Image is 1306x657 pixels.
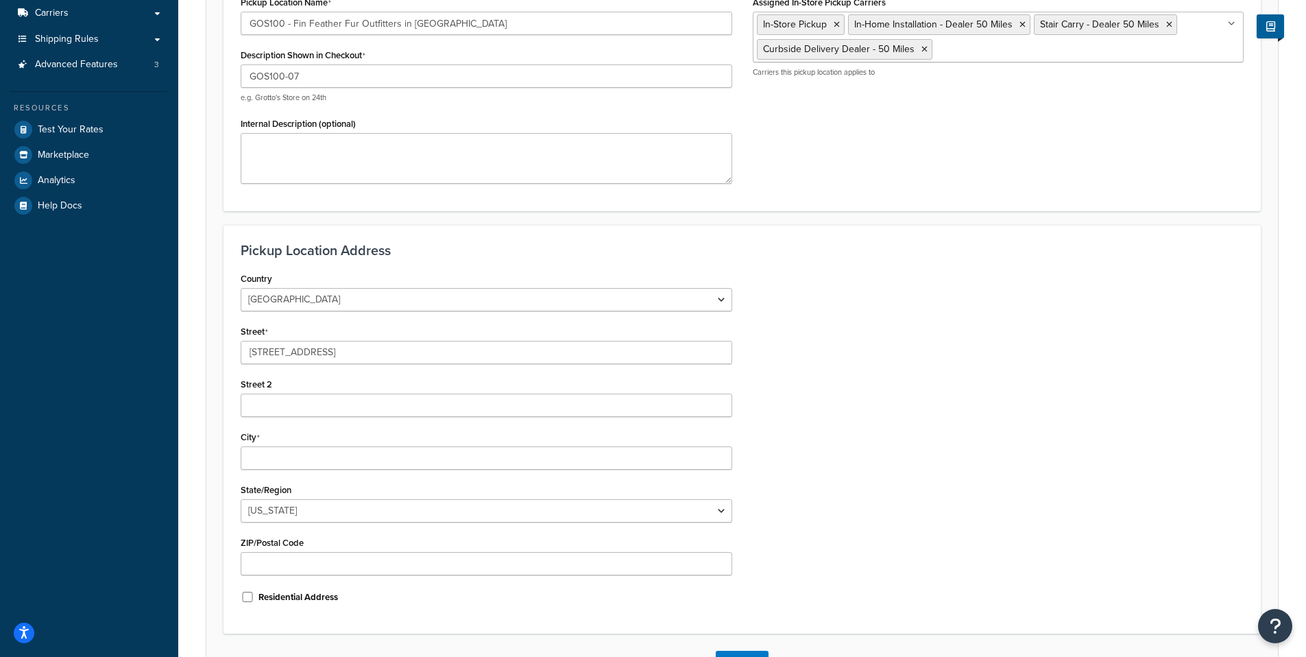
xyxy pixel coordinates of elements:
label: Residential Address [258,591,338,604]
a: Shipping Rules [10,27,168,52]
label: State/Region [241,485,291,495]
a: Carriers [10,1,168,26]
h3: Pickup Location Address [241,243,1244,258]
span: Stair Carry - Dealer 50 Miles [1040,17,1159,32]
a: Help Docs [10,193,168,218]
label: Internal Description (optional) [241,119,356,129]
span: Advanced Features [35,59,118,71]
a: Test Your Rates [10,117,168,142]
label: City [241,432,260,443]
span: Curbside Delivery Dealer - 50 Miles [763,42,915,56]
a: Analytics [10,168,168,193]
label: Street 2 [241,379,272,390]
span: Test Your Rates [38,124,104,136]
span: Carriers [35,8,69,19]
button: Show Help Docs [1257,14,1284,38]
a: Advanced Features3 [10,52,168,77]
p: Carriers this pickup location applies to [753,67,1244,77]
label: Street [241,326,268,337]
span: 3 [154,59,159,71]
a: Marketplace [10,143,168,167]
span: In-Store Pickup [763,17,827,32]
li: Advanced Features [10,52,168,77]
span: In-Home Installation - Dealer 50 Miles [854,17,1013,32]
button: Open Resource Center [1258,609,1292,643]
p: e.g. Grotto's Store on 24th [241,93,732,103]
span: Marketplace [38,150,89,161]
span: Shipping Rules [35,34,99,45]
label: ZIP/Postal Code [241,538,304,548]
div: Resources [10,102,168,114]
span: Help Docs [38,200,82,212]
label: Description Shown in Checkout [241,50,365,61]
label: Country [241,274,272,284]
span: Analytics [38,175,75,187]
